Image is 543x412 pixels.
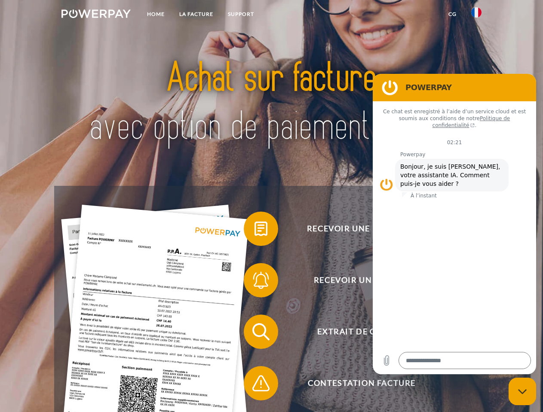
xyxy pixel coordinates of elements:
[221,6,261,22] a: Support
[244,263,467,297] button: Recevoir un rappel?
[140,6,172,22] a: Home
[61,9,131,18] img: logo-powerpay-white.svg
[250,321,272,342] img: qb_search.svg
[441,6,464,22] a: CG
[256,263,467,297] span: Recevoir un rappel?
[471,7,482,18] img: fr
[373,74,536,374] iframe: Fenêtre de messagerie
[244,366,467,400] button: Contestation Facture
[82,41,461,164] img: title-powerpay_fr.svg
[244,315,467,349] button: Extrait de compte
[172,6,221,22] a: LA FACTURE
[250,373,272,394] img: qb_warning.svg
[250,218,272,239] img: qb_bill.svg
[509,378,536,405] iframe: Bouton de lancement de la fenêtre de messagerie, conversation en cours
[256,315,467,349] span: Extrait de compte
[256,212,467,246] span: Recevoir une facture ?
[256,366,467,400] span: Contestation Facture
[244,212,467,246] button: Recevoir une facture ?
[250,270,272,291] img: qb_bell.svg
